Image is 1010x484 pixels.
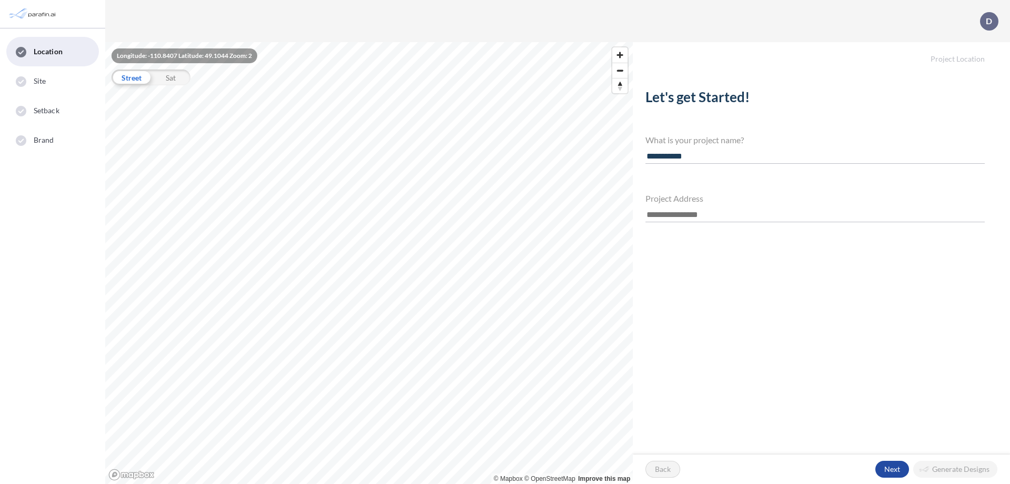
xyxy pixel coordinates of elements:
[8,4,59,24] img: Parafin
[612,47,628,63] button: Zoom in
[34,135,54,145] span: Brand
[645,193,985,203] h4: Project Address
[34,46,63,57] span: Location
[151,70,190,85] div: Sat
[645,135,985,145] h4: What is your project name?
[633,42,1010,64] h5: Project Location
[645,89,985,110] h2: Let's get Started!
[578,475,630,482] a: Improve this map
[105,42,633,484] canvas: Map
[494,475,523,482] a: Mapbox
[612,78,628,93] button: Reset bearing to north
[524,475,575,482] a: OpenStreetMap
[612,63,628,78] button: Zoom out
[112,70,151,85] div: Street
[34,76,46,86] span: Site
[875,461,909,478] button: Next
[34,105,59,116] span: Setback
[884,464,900,475] p: Next
[108,469,155,481] a: Mapbox homepage
[986,16,992,26] p: D
[112,48,257,63] div: Longitude: -110.8407 Latitude: 49.1044 Zoom: 2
